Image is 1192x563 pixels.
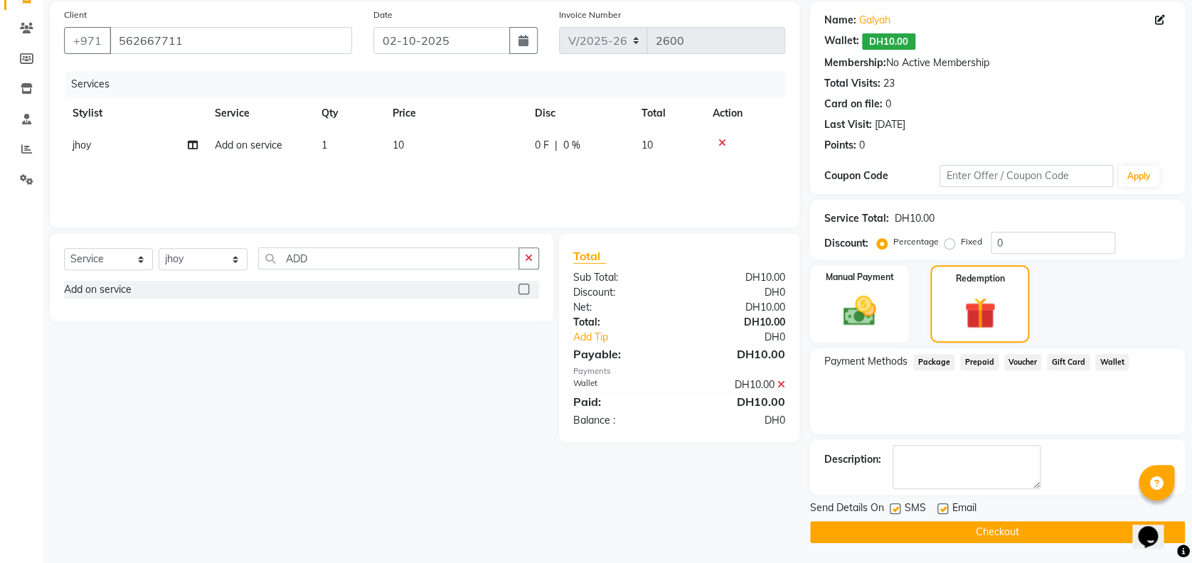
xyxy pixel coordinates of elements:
[555,138,558,153] span: |
[258,247,519,269] input: Search or Scan
[535,138,549,153] span: 0 F
[313,97,384,129] th: Qty
[642,139,653,151] span: 10
[64,27,111,54] button: +971
[824,168,940,183] div: Coupon Code
[824,55,1171,70] div: No Active Membership
[824,452,881,467] div: Description:
[65,71,796,97] div: Services
[563,138,580,153] span: 0 %
[206,97,313,129] th: Service
[885,97,891,112] div: 0
[960,354,999,370] span: Prepaid
[905,500,926,518] span: SMS
[940,165,1112,187] input: Enter Offer / Coupon Code
[862,33,915,50] span: DH10.00
[1132,506,1178,549] iframe: chat widget
[321,139,327,151] span: 1
[679,345,796,363] div: DH10.00
[895,211,935,226] div: DH10.00
[679,270,796,285] div: DH10.00
[1004,354,1042,370] span: Voucher
[633,97,704,129] th: Total
[810,521,1185,543] button: Checkout
[64,9,87,21] label: Client
[563,270,679,285] div: Sub Total:
[824,76,880,91] div: Total Visits:
[679,393,796,410] div: DH10.00
[1095,354,1129,370] span: Wallet
[952,500,977,518] span: Email
[679,377,796,392] div: DH10.00
[573,365,785,377] div: Payments
[393,139,404,151] span: 10
[563,413,679,428] div: Balance :
[824,55,886,70] div: Membership:
[859,13,890,28] a: Galyah
[526,97,633,129] th: Disc
[810,500,884,518] span: Send Details On
[824,211,889,226] div: Service Total:
[824,33,859,50] div: Wallet:
[373,9,393,21] label: Date
[679,300,796,315] div: DH10.00
[563,300,679,315] div: Net:
[679,285,796,300] div: DH0
[73,139,91,151] span: jhoy
[824,13,856,28] div: Name:
[215,139,282,151] span: Add on service
[913,354,954,370] span: Package
[563,285,679,300] div: Discount:
[859,138,865,153] div: 0
[954,294,1005,333] img: _gift.svg
[110,27,352,54] input: Search by Name/Mobile/Email/Code
[573,249,606,264] span: Total
[679,315,796,330] div: DH10.00
[698,330,796,345] div: DH0
[883,76,895,91] div: 23
[559,9,621,21] label: Invoice Number
[563,330,699,345] a: Add Tip
[1119,166,1159,187] button: Apply
[955,272,1004,285] label: Redemption
[893,235,939,248] label: Percentage
[824,138,856,153] div: Points:
[679,413,796,428] div: DH0
[64,282,132,297] div: Add on service
[961,235,982,248] label: Fixed
[384,97,526,129] th: Price
[563,377,679,392] div: Wallet
[563,393,679,410] div: Paid:
[563,345,679,363] div: Payable:
[824,97,883,112] div: Card on file:
[824,354,908,369] span: Payment Methods
[824,236,868,251] div: Discount:
[704,97,785,129] th: Action
[833,292,885,330] img: _cash.svg
[875,117,905,132] div: [DATE]
[826,271,894,284] label: Manual Payment
[563,315,679,330] div: Total:
[824,117,872,132] div: Last Visit:
[1047,354,1090,370] span: Gift Card
[64,97,206,129] th: Stylist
